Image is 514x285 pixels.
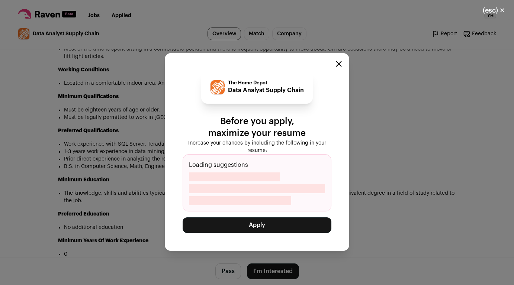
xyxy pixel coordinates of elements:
button: Close modal [336,61,342,67]
button: Close modal [474,2,514,19]
p: Increase your chances by including the following in your resume: [183,139,331,154]
img: 020ddd83d2e3149856358607979ccefde114dbfda0f115c8694760ebbb70981f.jpg [211,80,225,94]
p: The Home Depot [228,80,304,86]
div: Loading suggestions [183,154,331,211]
button: Apply [183,217,331,233]
p: Before you apply, maximize your resume [183,116,331,139]
p: Data Analyst Supply Chain [228,86,304,95]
